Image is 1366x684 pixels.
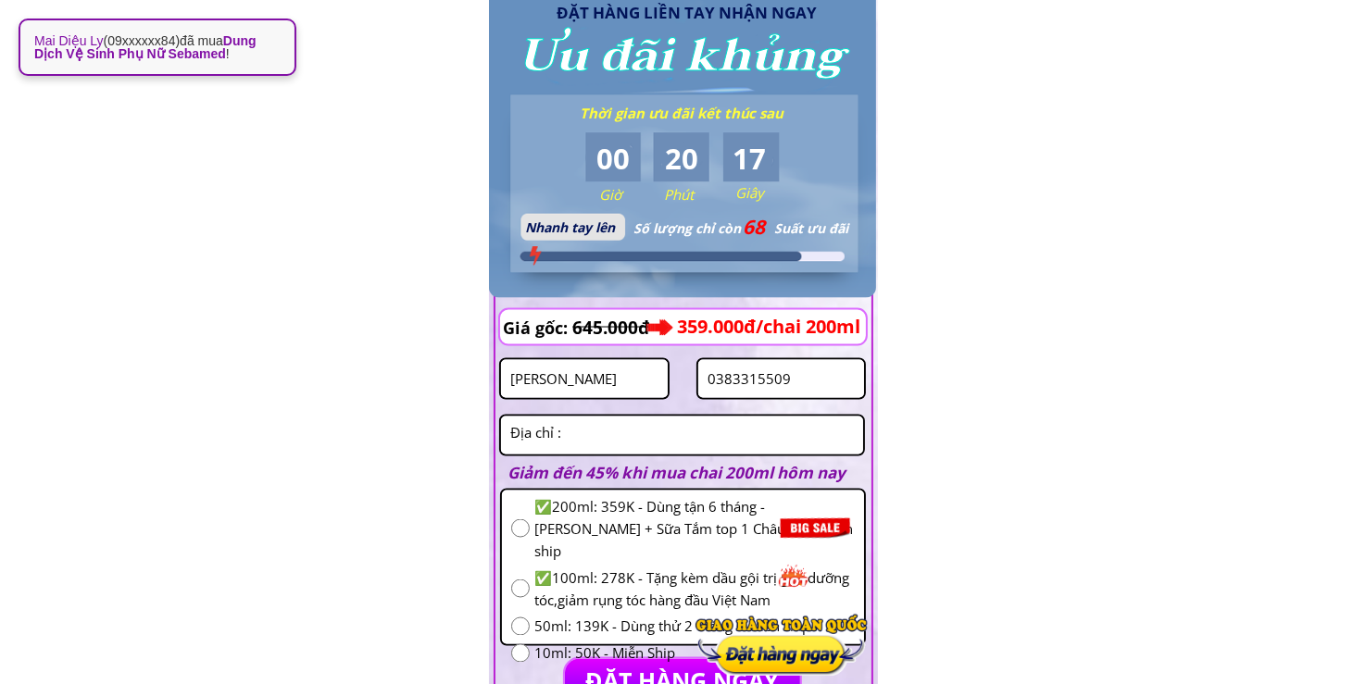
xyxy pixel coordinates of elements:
h3: Thời gian ưu đãi kết thúc sau [580,102,797,124]
p: ( ) đã mua ! [34,34,281,60]
span: 68 [744,214,766,240]
input: Số điện thoại: [703,360,860,398]
h3: Phút [664,183,734,205]
span: Số lượng chỉ còn Suất ưu đãi [633,219,848,237]
h3: Giá gốc: [503,315,574,342]
strong: Mai Diệu Ly [34,33,104,48]
span: Dung Dịch Vệ Sinh Phụ Nữ Sebamed [34,33,257,61]
h2: Giảm đến 45% khi mua chai 200ml hôm nay [508,460,897,485]
h3: 359.000đ/chai 200ml [677,312,914,342]
h3: 645.000đ [572,310,671,345]
span: 09xxxxxx84 [107,33,175,48]
span: 10ml: 50K - Miễn Ship [534,642,855,665]
span: ✅200ml: 359K - Dùng tận 6 tháng - [PERSON_NAME] + Sữa Tắm top 1 Châu Âu + Miễn ship [534,495,855,562]
input: Họ và Tên: [506,360,663,398]
span: Nhanh tay lên [525,218,615,236]
span: ✅100ml: 278K - Tặng kèm dầu gội trị gàu,dưỡng tóc,giảm rụng tóc hàng đầu Việt Nam [534,566,855,611]
h3: Ưu đãi khủng [519,20,846,93]
h3: Giờ [599,183,670,205]
h3: Giây [735,181,806,204]
span: 50ml: 139K - Dùng thử 2 tháng + Miễn ship [534,616,855,638]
